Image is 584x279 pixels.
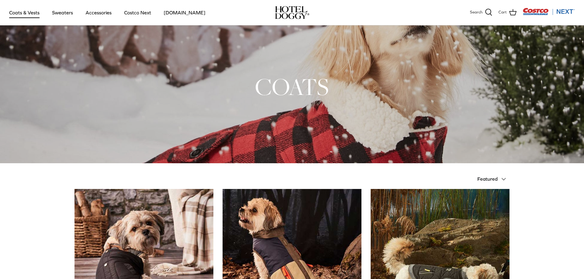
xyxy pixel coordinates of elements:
[477,176,498,182] span: Featured
[498,9,507,16] span: Cart
[477,172,510,186] button: Featured
[470,9,483,16] span: Search
[470,9,492,17] a: Search
[80,2,117,23] a: Accessories
[498,9,517,17] a: Cart
[523,12,575,16] a: Visit Costco Next
[47,2,78,23] a: Sweaters
[275,6,309,19] img: hoteldoggycom
[74,72,510,102] h1: COATS
[275,6,309,19] a: hoteldoggy.com hoteldoggycom
[119,2,157,23] a: Costco Next
[4,2,45,23] a: Coats & Vests
[158,2,211,23] a: [DOMAIN_NAME]
[523,8,575,15] img: Costco Next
